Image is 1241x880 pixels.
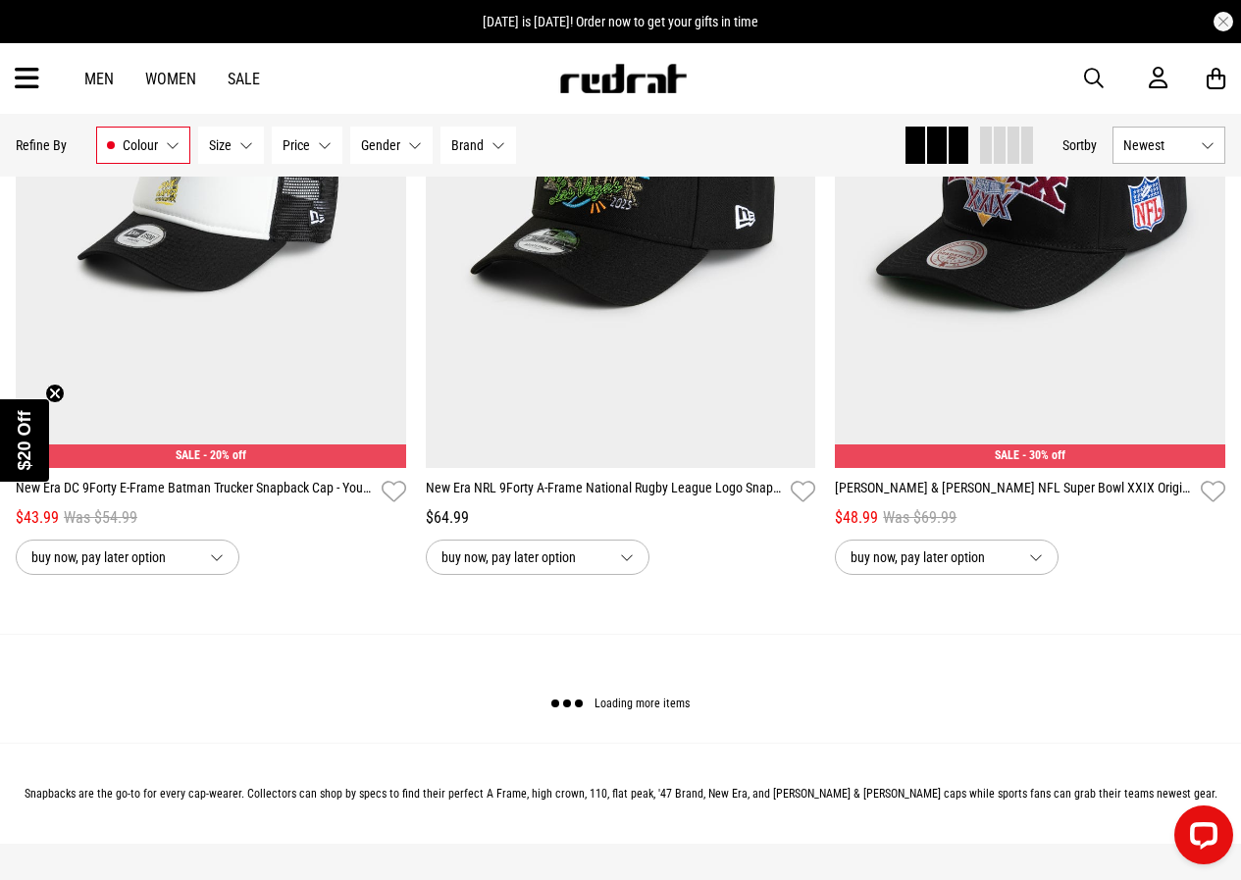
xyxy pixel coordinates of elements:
span: Newest [1123,137,1193,153]
span: Was $69.99 [883,506,957,530]
button: buy now, pay later option [426,540,649,575]
span: Colour [123,137,158,153]
span: buy now, pay later option [31,545,194,569]
button: Close teaser [45,384,65,403]
button: Price [272,127,342,164]
button: Newest [1112,127,1225,164]
p: Snapbacks are the go-to for every cap-wearer. Collectors can shop by specs to find their perfect ... [16,787,1225,801]
img: Redrat logo [558,64,688,93]
span: Brand [451,137,484,153]
span: $20 Off [15,410,34,470]
span: $48.99 [835,506,878,530]
span: Loading more items [595,698,690,711]
a: Sale [228,70,260,88]
button: Size [198,127,264,164]
p: Refine By [16,137,67,153]
a: [PERSON_NAME] & [PERSON_NAME] NFL Super Bowl XXIX Origins Snapback Cap [835,478,1193,506]
iframe: LiveChat chat widget [1159,798,1241,880]
span: buy now, pay later option [441,545,604,569]
span: Was $54.99 [64,506,137,530]
span: - 30% off [1022,448,1065,462]
div: $64.99 [426,506,816,530]
span: $43.99 [16,506,59,530]
button: buy now, pay later option [16,540,239,575]
button: Brand [440,127,516,164]
span: SALE [176,448,200,462]
button: Sortby [1062,133,1097,157]
span: Price [283,137,310,153]
button: buy now, pay later option [835,540,1059,575]
span: Size [209,137,232,153]
span: - 20% off [203,448,246,462]
span: by [1084,137,1097,153]
a: New Era NRL 9Forty A-Frame National Rugby League Logo Snapback Cap [426,478,784,506]
span: buy now, pay later option [851,545,1013,569]
a: Men [84,70,114,88]
button: Colour [96,127,190,164]
a: Women [145,70,196,88]
span: Gender [361,137,400,153]
span: SALE [995,448,1019,462]
button: Gender [350,127,433,164]
a: New Era DC 9Forty E-Frame Batman Trucker Snapback Cap - Youth [16,478,374,506]
span: [DATE] is [DATE]! Order now to get your gifts in time [483,14,758,29]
